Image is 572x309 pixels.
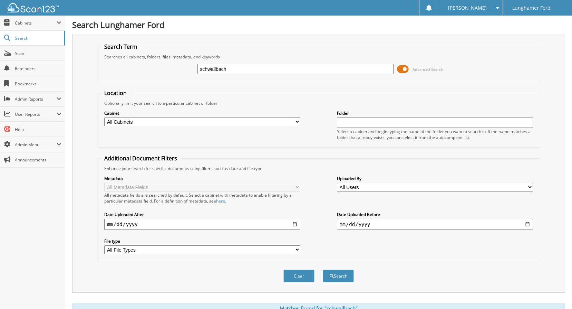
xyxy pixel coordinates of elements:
h1: Search Lunghamer Ford [72,19,565,30]
legend: Location [101,89,130,97]
label: Cabinet [104,110,300,116]
label: Date Uploaded Before [337,212,533,217]
span: User Reports [15,111,57,117]
span: Admin Menu [15,142,57,148]
img: scan123-logo-white.svg [7,3,59,12]
span: Advanced Search [413,67,443,72]
a: here [216,198,225,204]
div: Searches all cabinets, folders, files, metadata, and keywords [101,54,536,60]
div: All metadata fields are searched by default. Select a cabinet with metadata to enable filtering b... [104,192,300,204]
span: Announcements [15,157,61,163]
div: Select a cabinet and begin typing the name of the folder you want to search in. If the name match... [337,129,533,140]
label: File type [104,238,300,244]
span: Lunghamer Ford [512,6,551,10]
legend: Search Term [101,43,141,50]
span: Search [15,35,60,41]
label: Uploaded By [337,176,533,181]
button: Search [323,270,354,282]
legend: Additional Document Filters [101,154,181,162]
label: Folder [337,110,533,116]
input: end [337,219,533,230]
label: Date Uploaded After [104,212,300,217]
div: Enhance your search for specific documents using filters such as date and file type. [101,166,536,171]
span: Admin Reports [15,96,57,102]
div: Optionally limit your search to a particular cabinet or folder [101,100,536,106]
span: Help [15,127,61,132]
span: [PERSON_NAME] [448,6,487,10]
span: Reminders [15,66,61,72]
span: Cabinets [15,20,57,26]
label: Metadata [104,176,300,181]
button: Clear [283,270,314,282]
span: Scan [15,50,61,56]
input: start [104,219,300,230]
span: Bookmarks [15,81,61,87]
